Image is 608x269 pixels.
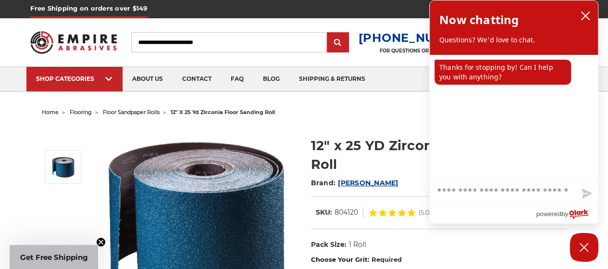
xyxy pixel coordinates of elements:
[36,75,113,82] div: SHOP CATEGORIES
[103,109,160,115] a: floor sandpaper rolls
[289,67,375,91] a: shipping & returns
[439,10,519,29] h2: Now chatting
[358,48,476,54] p: FOR QUESTIONS OR INQUIRIES
[30,26,116,59] img: Empire Abrasives
[348,240,366,250] dd: 1 Roll
[253,67,289,91] a: blog
[221,67,253,91] a: faq
[311,179,336,187] span: Brand:
[419,209,432,216] span: (5.0)
[434,60,571,85] p: Thanks for stopping by! Can I help you with anything?
[328,33,347,52] input: Submit
[42,109,59,115] a: home
[173,67,221,91] a: contact
[311,240,347,250] dt: Pack Size:
[338,179,398,187] a: [PERSON_NAME]
[371,256,401,263] small: Required
[10,245,98,269] div: Get Free ShippingClose teaser
[70,109,92,115] a: flooring
[123,67,173,91] a: about us
[536,208,561,220] span: powered
[311,136,566,174] h1: 12" x 25 YD Zirconia Floor Sanding Roll
[439,35,588,45] p: Questions? We'd love to chat.
[51,155,75,179] img: Zirconia 12" x 25 YD Floor Sanding Roll
[430,55,598,179] div: chat
[561,208,568,220] span: by
[171,109,275,115] span: 12" x 25 yd zirconia floor sanding roll
[570,233,598,262] button: Close Chatbox
[20,253,88,262] span: Get Free Shipping
[316,207,332,218] dt: SKU:
[578,9,593,23] button: close chatbox
[311,255,566,265] label: Choose Your Grit:
[536,205,598,223] a: Powered by Olark
[358,31,476,45] a: [PHONE_NUMBER]
[574,183,598,205] button: Send message
[335,207,358,218] dd: 804120
[96,237,106,247] button: Close teaser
